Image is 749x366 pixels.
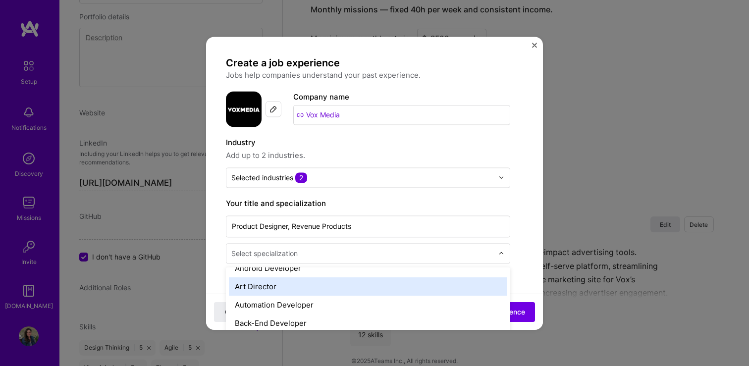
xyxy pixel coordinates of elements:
div: Select specialization [231,248,298,259]
img: drop icon [498,174,504,180]
div: Selected industries [231,172,307,183]
img: Company logo [226,91,262,127]
div: Edit [266,101,281,117]
button: Close [214,302,254,321]
div: Art Director [229,277,507,296]
span: Add up to 2 industries. [226,150,510,161]
label: Industry [226,137,510,149]
div: Back-End Developer [229,314,507,332]
div: Android Developer [229,259,507,277]
h4: Create a job experience [226,56,510,69]
button: Close [532,43,537,53]
p: Jobs help companies understand your past experience. [226,69,510,81]
div: Automation Developer [229,296,507,314]
input: Search for a company... [293,105,510,125]
label: Company name [293,92,349,102]
span: 2 [295,172,307,183]
input: Role name [226,215,510,237]
img: drop icon [498,250,504,256]
img: Edit [269,105,277,113]
label: Your title and specialization [226,198,510,209]
span: Close [225,307,243,316]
